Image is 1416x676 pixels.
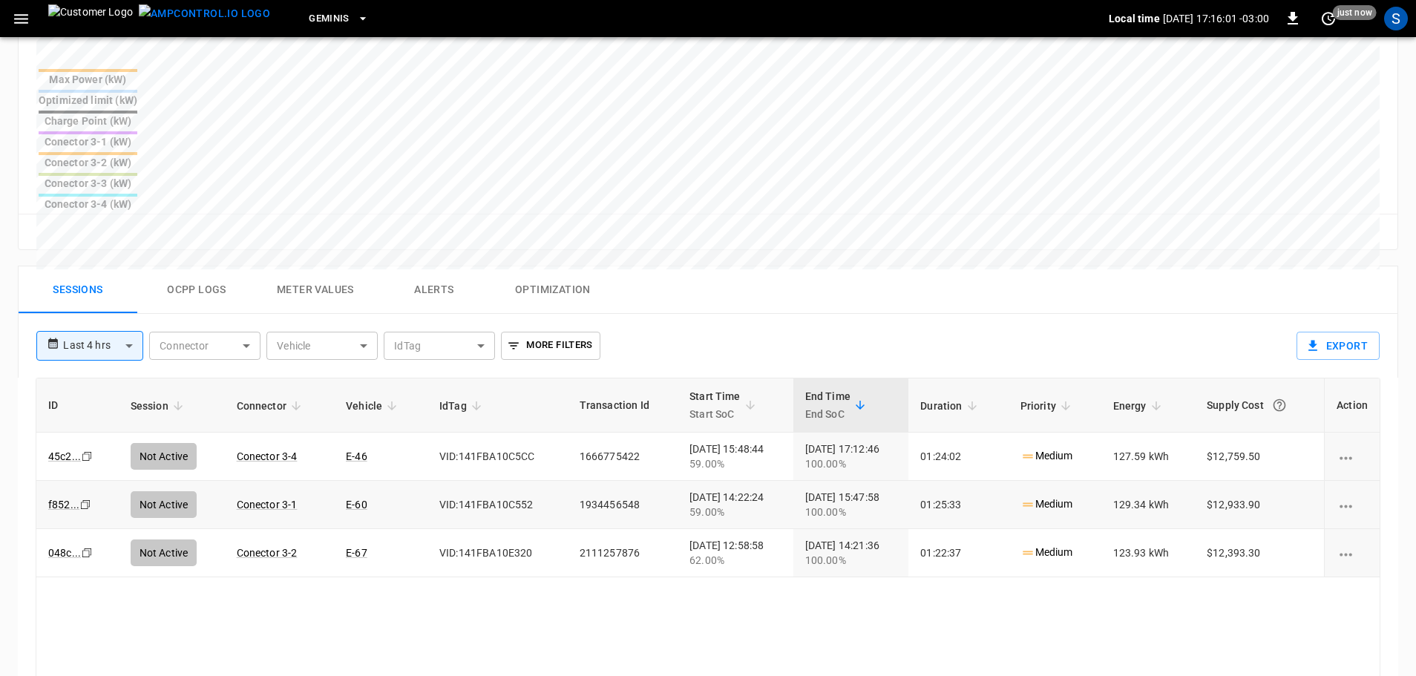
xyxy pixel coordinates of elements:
[1266,392,1293,419] button: The cost of your charging session based on your supply rates
[303,4,375,33] button: Geminis
[346,397,401,415] span: Vehicle
[1317,7,1340,30] button: set refresh interval
[805,387,870,423] span: End TimeEnd SoC
[36,378,1380,577] table: sessions table
[1195,529,1324,577] td: $12,393.30
[1384,7,1408,30] div: profile-icon
[689,387,760,423] span: Start TimeStart SoC
[139,4,270,23] img: ampcontrol.io logo
[1337,497,1368,512] div: charging session options
[1207,392,1312,419] div: Supply Cost
[63,332,143,360] div: Last 4 hrs
[237,547,298,559] a: Conector 3-2
[1101,529,1195,577] td: 123.93 kWh
[237,397,306,415] span: Connector
[131,397,188,415] span: Session
[689,553,781,568] div: 62.00%
[375,266,494,314] button: Alerts
[427,529,568,577] td: VID:141FBA10E320
[1333,5,1377,20] span: just now
[1297,332,1380,360] button: Export
[1020,545,1073,560] p: Medium
[439,397,486,415] span: IdTag
[1337,545,1368,560] div: charging session options
[1324,378,1380,433] th: Action
[689,538,781,568] div: [DATE] 12:58:58
[1113,397,1166,415] span: Energy
[805,505,897,519] div: 100.00%
[805,387,850,423] div: End Time
[568,529,678,577] td: 2111257876
[137,266,256,314] button: Ocpp logs
[501,332,600,360] button: More Filters
[805,538,897,568] div: [DATE] 14:21:36
[36,378,119,433] th: ID
[920,397,981,415] span: Duration
[1020,397,1075,415] span: Priority
[908,529,1008,577] td: 01:22:37
[80,545,95,561] div: copy
[131,539,197,566] div: Not Active
[1163,11,1269,26] p: [DATE] 17:16:01 -03:00
[689,505,781,519] div: 59.00%
[805,405,850,423] p: End SoC
[1109,11,1160,26] p: Local time
[568,378,678,433] th: Transaction Id
[48,4,133,33] img: Customer Logo
[309,10,350,27] span: Geminis
[689,405,741,423] p: Start SoC
[256,266,375,314] button: Meter Values
[1337,449,1368,464] div: charging session options
[689,387,741,423] div: Start Time
[19,266,137,314] button: Sessions
[346,547,367,559] a: E-67
[805,553,897,568] div: 100.00%
[494,266,612,314] button: Optimization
